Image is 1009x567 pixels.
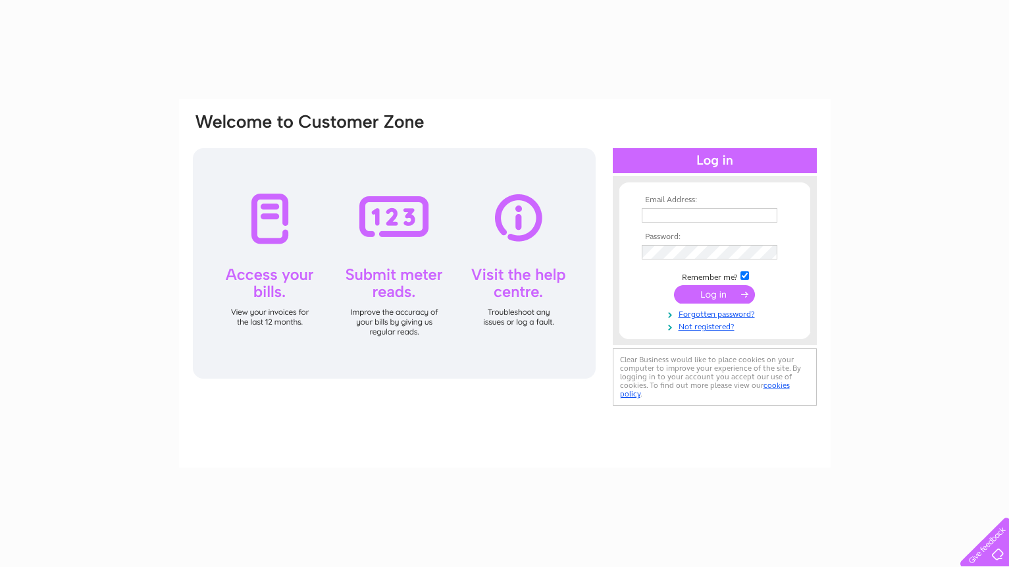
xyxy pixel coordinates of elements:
[674,285,755,304] input: Submit
[642,307,791,319] a: Forgotten password?
[642,319,791,332] a: Not registered?
[638,196,791,205] th: Email Address:
[620,381,790,398] a: cookies policy
[638,269,791,283] td: Remember me?
[613,348,817,406] div: Clear Business would like to place cookies on your computer to improve your experience of the sit...
[638,232,791,242] th: Password:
